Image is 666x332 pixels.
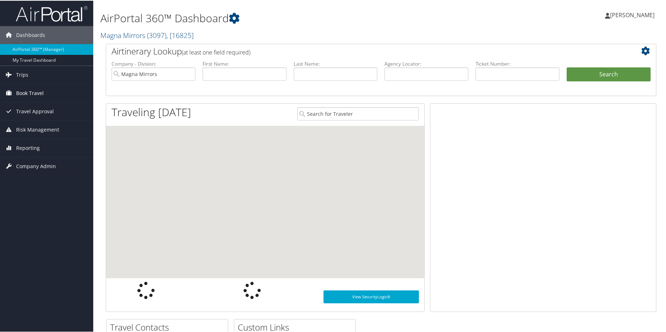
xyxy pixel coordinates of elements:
[182,48,250,56] span: (at least one field required)
[16,84,44,101] span: Book Travel
[605,4,662,25] a: [PERSON_NAME]
[610,10,655,18] span: [PERSON_NAME]
[100,30,194,39] a: Magna Mirrors
[16,120,59,138] span: Risk Management
[16,102,54,120] span: Travel Approval
[16,25,45,43] span: Dashboards
[112,104,191,119] h1: Traveling [DATE]
[16,65,28,83] span: Trips
[384,60,468,67] label: Agency Locator:
[476,60,559,67] label: Ticket Number:
[16,5,88,22] img: airportal-logo.png
[297,106,419,120] input: Search for Traveler
[112,44,605,57] h2: Airtinerary Lookup
[100,10,474,25] h1: AirPortal 360™ Dashboard
[166,30,194,39] span: , [ 16825 ]
[112,60,195,67] label: Company - Division:
[203,60,287,67] label: First Name:
[16,157,56,175] span: Company Admin
[16,138,40,156] span: Reporting
[323,290,419,303] a: View SecurityLogic®
[147,30,166,39] span: ( 3097 )
[294,60,378,67] label: Last Name:
[567,67,651,81] button: Search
